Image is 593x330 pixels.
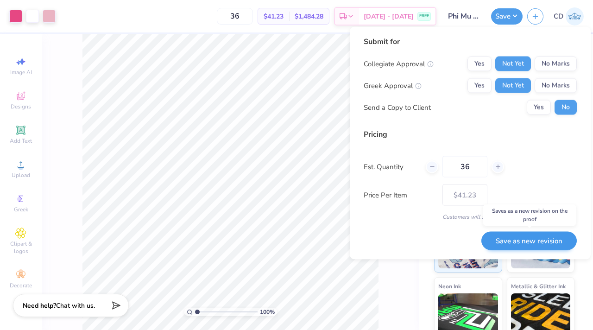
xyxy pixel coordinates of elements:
span: Designs [11,103,31,110]
span: Metallic & Glitter Ink [511,281,566,291]
div: Send a Copy to Client [364,102,431,113]
span: Greek [14,206,28,213]
span: [DATE] - [DATE] [364,12,414,21]
button: Not Yet [495,57,531,71]
button: Yes [527,100,551,115]
button: Save as new revision [481,231,577,250]
span: Add Text [10,137,32,145]
div: Pricing [364,129,577,140]
span: $41.23 [264,12,284,21]
button: No Marks [535,78,577,93]
button: Yes [467,78,492,93]
span: 100 % [260,308,275,316]
div: Collegiate Approval [364,58,434,69]
input: – – [217,8,253,25]
input: – – [442,156,487,178]
button: Yes [467,57,492,71]
span: Image AI [10,69,32,76]
label: Price Per Item [364,190,435,200]
div: Greek Approval [364,80,422,91]
button: No Marks [535,57,577,71]
span: FREE [419,13,429,19]
a: CD [554,7,584,25]
button: Save [491,8,523,25]
button: Not Yet [495,78,531,93]
span: Neon Ink [438,281,461,291]
div: Submit for [364,36,577,47]
button: No [555,100,577,115]
span: Decorate [10,282,32,289]
label: Est. Quantity [364,161,419,172]
span: Upload [12,171,30,179]
input: Untitled Design [441,7,486,25]
span: Chat with us. [56,301,95,310]
div: Saves as a new revision on the proof [483,204,576,226]
strong: Need help? [23,301,56,310]
img: Colby Duncan [566,7,584,25]
span: $1,484.28 [295,12,323,21]
div: Customers will see this price on HQ. [364,213,577,221]
span: Clipart & logos [5,240,37,255]
span: CD [554,11,563,22]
